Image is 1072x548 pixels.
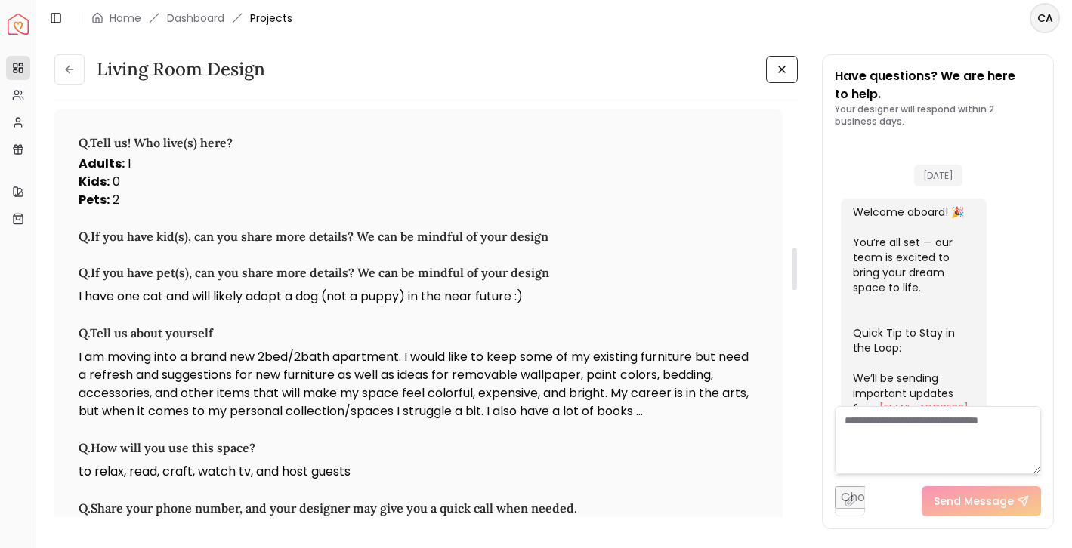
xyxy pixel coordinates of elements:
[1030,3,1060,33] button: CA
[8,14,29,35] img: Spacejoy Logo
[79,324,758,342] h3: Q. Tell us about yourself
[914,165,962,186] span: [DATE]
[79,191,758,209] p: 2
[79,348,758,420] p: I am moving into a brand new 2bed/2bath apartment. I would like to keep some of my existing furni...
[250,11,292,26] span: Projects
[79,263,758,282] h3: Q. If you have pet(s), can you share more details? We can be mindful of your design
[91,11,292,26] nav: breadcrumb
[79,288,758,306] p: I have one cat and will likely adopt a dog (not a puppy) in the near future :)
[79,463,758,481] p: to relax, read, craft, watch tv, and host guests
[8,14,29,35] a: Spacejoy
[79,173,758,191] p: 0
[110,11,141,26] a: Home
[853,401,969,431] a: [EMAIL_ADDRESS][DOMAIN_NAME]
[79,134,758,152] h3: Q. Tell us! Who live(s) here?
[79,173,110,190] strong: Kids :
[79,155,125,172] strong: Adults :
[79,439,758,457] h3: Q. How will you use this space?
[79,191,110,208] strong: Pets :
[97,57,265,82] h3: Living Room design
[1031,5,1058,32] span: CA
[835,103,1041,128] p: Your designer will respond within 2 business days.
[79,155,758,173] p: 1
[79,499,758,517] h3: Q. Share your phone number, and your designer may give you a quick call when needed.
[167,11,224,26] a: Dashboard
[835,67,1041,103] p: Have questions? We are here to help.
[79,227,758,245] h3: Q. If you have kid(s), can you share more details? We can be mindful of your design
